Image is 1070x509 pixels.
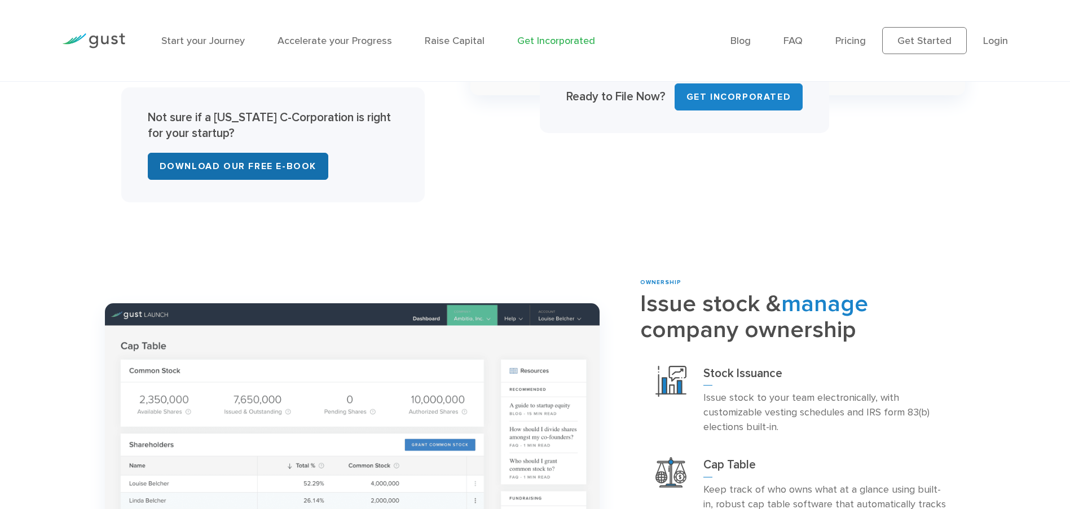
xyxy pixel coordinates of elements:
strong: Ready to File Now? [566,90,666,104]
img: Stock Issuance [655,366,686,397]
a: Get Started [882,27,967,54]
a: Get Incorporated [517,35,595,47]
a: Download Our Free E-Book [148,153,328,180]
a: Get INCORPORATED [675,83,803,110]
a: Start your Journey [161,35,245,47]
p: Not sure if a [US_STATE] C-Corporation is right for your startup? [148,110,398,141]
img: Gust Logo [62,33,125,48]
a: Raise Capital [425,35,485,47]
a: Accelerate your Progress [278,35,392,47]
h3: Stock Issuance [703,366,950,386]
a: Blog [730,35,751,47]
a: Login [983,35,1008,47]
h2: Issue stock & company ownership [640,291,965,343]
a: Pricing [835,35,866,47]
h3: Cap Table [703,457,950,477]
p: Issue stock to your team electronically, with customizable vesting schedules and IRS form 83(b) e... [703,391,950,435]
a: FAQ [783,35,803,47]
span: manage [781,290,868,318]
div: ownership [640,278,965,287]
img: Cap Table [655,457,686,487]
